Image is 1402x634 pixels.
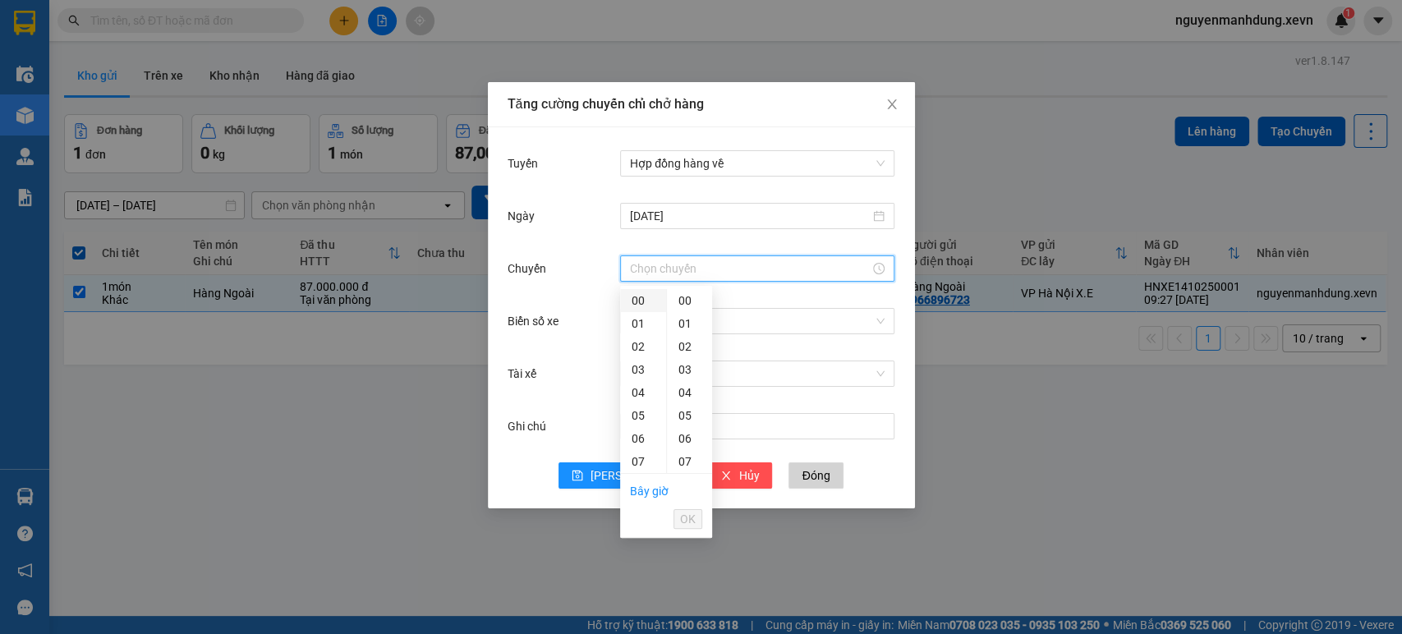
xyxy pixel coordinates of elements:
span: Đóng [802,466,830,485]
input: Chuyến [630,260,870,278]
div: 04 [620,381,666,404]
div: 00 [667,289,712,312]
span: close [720,470,732,483]
div: 01 [620,312,666,335]
div: 00 [620,289,666,312]
div: 05 [667,404,712,427]
label: Biển số xe [508,315,567,328]
input: Tài xế [630,361,873,386]
div: 06 [667,427,712,450]
div: 02 [667,335,712,358]
label: Ghi chú [508,420,554,433]
div: 06 [620,427,666,450]
button: OK [673,509,702,529]
button: save[PERSON_NAME] [559,462,691,489]
div: 05 [620,404,666,427]
button: closeHủy [707,462,772,489]
div: 02 [620,335,666,358]
span: [PERSON_NAME] [590,466,678,485]
span: Hủy [738,466,759,485]
input: Ghi chú [620,413,894,439]
span: Hợp đồng hàng về [630,151,885,176]
a: Bây giờ [630,485,669,498]
div: 03 [620,358,666,381]
span: close [885,98,899,111]
input: Biển số xe [630,309,873,333]
div: 07 [667,450,712,473]
div: 01 [667,312,712,335]
label: Ngày [508,209,543,223]
div: Tăng cường chuyến chỉ chở hàng [508,95,895,113]
div: 07 [620,450,666,473]
div: 04 [667,381,712,404]
button: Đóng [788,462,843,489]
button: Close [869,82,915,128]
span: save [572,470,583,483]
div: 03 [667,358,712,381]
label: Chuyến [508,262,554,275]
label: Tuyến [508,157,546,170]
label: Tài xế [508,367,545,380]
input: Ngày [630,207,870,225]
